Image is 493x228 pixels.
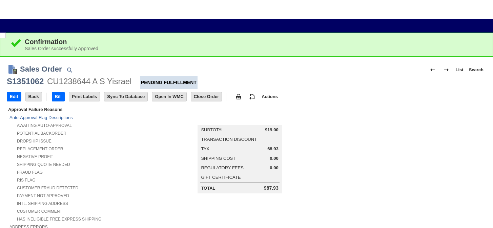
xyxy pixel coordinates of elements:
a: Intl. Shipping Address [17,201,68,206]
img: Quick Find [65,66,74,74]
a: Has Ineligible Free Express Shipping [17,217,101,222]
img: add-record.svg [248,93,256,101]
input: Print Labels [69,92,100,101]
span: 0.00 [270,165,278,171]
a: Shipping Quote Needed [17,162,70,167]
a: Transaction Discount [201,137,257,142]
a: Replacement Order [17,147,63,151]
a: Actions [259,94,281,99]
span: 68.93 [267,146,279,152]
a: Customer Fraud Detected [17,186,78,190]
a: Search [466,64,486,75]
div: Approval Failure Reasons [7,106,158,113]
input: Edit [7,92,21,101]
caption: Summary [198,114,282,125]
span: 0.00 [270,156,278,161]
img: print.svg [234,93,243,101]
div: Sales Order successfully Approved [25,46,482,51]
h1: Sales Order [20,63,62,75]
div: Confirmation [25,38,482,46]
a: Shipping Cost [201,156,235,161]
img: Previous [429,66,437,74]
a: Fraud Flag [17,170,43,175]
a: Subtotal [201,127,224,132]
a: Customer Comment [17,209,62,214]
a: Gift Certificate [201,175,241,180]
a: RIS flag [17,178,36,183]
a: Regulatory Fees [201,165,243,170]
input: Back [26,92,42,101]
a: Auto-Approval Flag Descriptions [9,115,73,120]
img: Next [442,66,450,74]
input: Sync To Database [104,92,147,101]
a: Tax [201,146,209,151]
a: Awaiting Auto-Approval [17,123,72,128]
div: S1351062 [7,76,44,87]
input: Open In WMC [152,92,186,101]
span: 987.93 [264,185,279,191]
a: Potential Backorder [17,131,66,136]
a: Negative Profit [17,154,53,159]
input: Close Order [191,92,222,101]
a: List [453,64,466,75]
div: CU1238644 A S Yisrael [47,76,132,87]
a: Dropship Issue [17,139,52,144]
a: Total [201,186,215,191]
input: Bill [52,92,64,101]
a: Payment not approved [17,193,69,198]
div: Pending Fulfillment [140,76,198,89]
span: 919.00 [265,127,279,133]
